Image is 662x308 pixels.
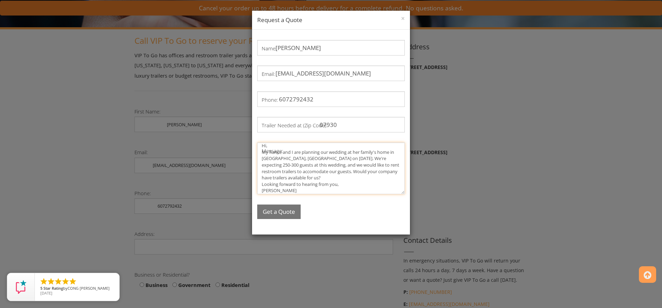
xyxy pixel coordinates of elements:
[257,16,405,24] h4: Request a Quote
[262,69,275,79] label: Email:
[47,277,55,286] li: 
[69,277,77,286] li: 
[68,286,110,291] span: CONG [PERSON_NAME]
[262,120,328,130] label: Trailer Needed at (Zip Code):
[257,205,301,219] button: Get a Quote
[262,43,277,53] label: Name:
[43,286,63,291] span: Star Rating
[401,15,405,22] button: ×
[262,95,278,105] label: Phone:
[40,277,48,286] li: 
[262,146,283,156] label: Message:
[252,30,410,234] form: Contact form
[40,286,114,291] span: by
[14,280,28,294] img: Review Rating
[61,277,70,286] li: 
[40,286,42,291] span: 5
[40,290,52,296] span: [DATE]
[54,277,62,286] li: 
